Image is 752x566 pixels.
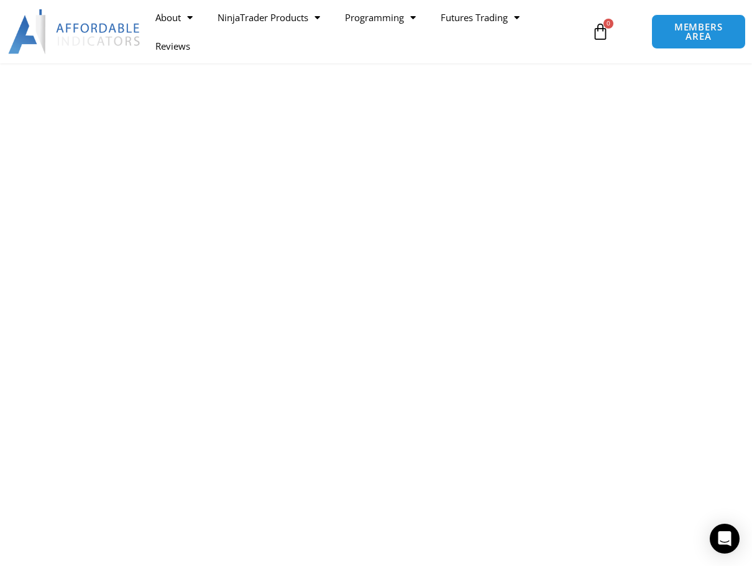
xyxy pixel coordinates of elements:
[603,19,613,29] span: 0
[710,524,740,554] div: Open Intercom Messenger
[143,3,205,32] a: About
[573,14,628,50] a: 0
[332,3,428,32] a: Programming
[143,32,203,60] a: Reviews
[205,3,332,32] a: NinjaTrader Products
[651,14,746,49] a: MEMBERS AREA
[143,3,587,60] nav: Menu
[428,3,532,32] a: Futures Trading
[8,9,142,54] img: LogoAI | Affordable Indicators – NinjaTrader
[664,22,733,41] span: MEMBERS AREA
